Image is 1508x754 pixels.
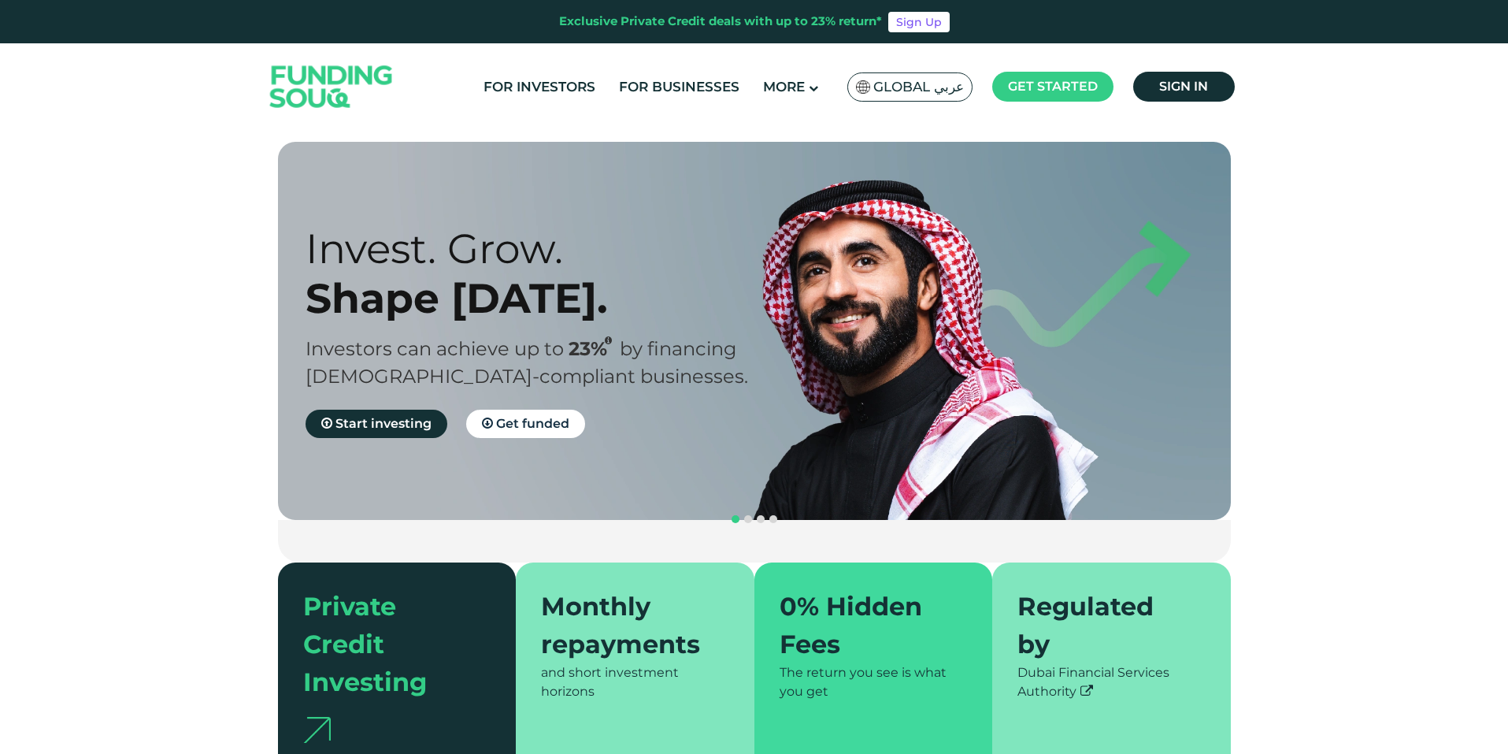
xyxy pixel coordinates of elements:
div: Private Credit Investing [303,588,472,701]
span: Get funded [496,416,569,431]
span: More [763,79,805,95]
div: Monthly repayments [541,588,710,663]
a: For Businesses [615,74,743,100]
img: Logo [254,47,409,127]
div: Shape [DATE]. [306,273,782,323]
a: For Investors [480,74,599,100]
div: 0% Hidden Fees [780,588,949,663]
img: SA Flag [856,80,870,94]
span: Investors can achieve up to [306,337,564,360]
a: Get funded [466,410,585,438]
img: arrow [303,717,331,743]
button: navigation [767,513,780,526]
a: Sign Up [888,12,950,32]
span: Start investing [335,416,432,431]
div: Dubai Financial Services Authority [1017,663,1206,701]
span: Sign in [1159,79,1208,94]
button: navigation [729,513,742,526]
span: 23% [569,337,620,360]
div: Invest. Grow. [306,224,782,273]
button: navigation [754,513,767,526]
span: Get started [1008,79,1098,94]
div: The return you see is what you get [780,663,968,701]
a: Start investing [306,410,447,438]
a: Sign in [1133,72,1235,102]
span: Global عربي [873,78,964,96]
button: navigation [742,513,754,526]
div: and short investment horizons [541,663,729,701]
div: Exclusive Private Credit deals with up to 23% return* [559,13,882,31]
div: Regulated by [1017,588,1187,663]
i: 23% IRR (expected) ~ 15% Net yield (expected) [605,336,612,345]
